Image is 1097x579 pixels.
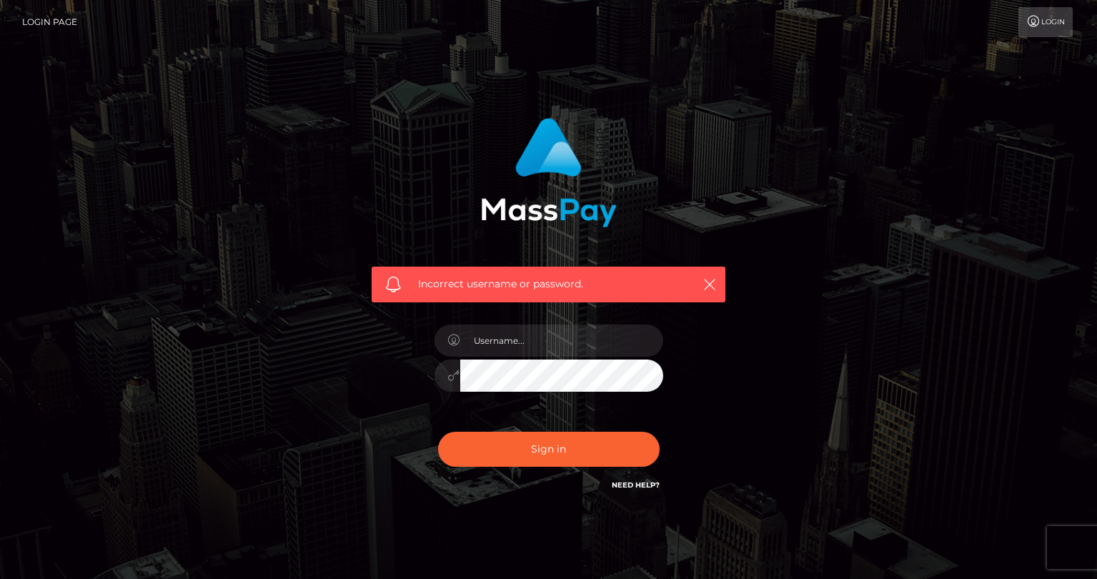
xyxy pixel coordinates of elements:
a: Need Help? [612,480,660,490]
a: Login [1018,7,1073,37]
span: Incorrect username or password. [418,277,679,292]
button: Sign in [438,432,660,467]
img: MassPay Login [481,118,617,227]
a: Login Page [22,7,77,37]
input: Username... [460,325,663,357]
